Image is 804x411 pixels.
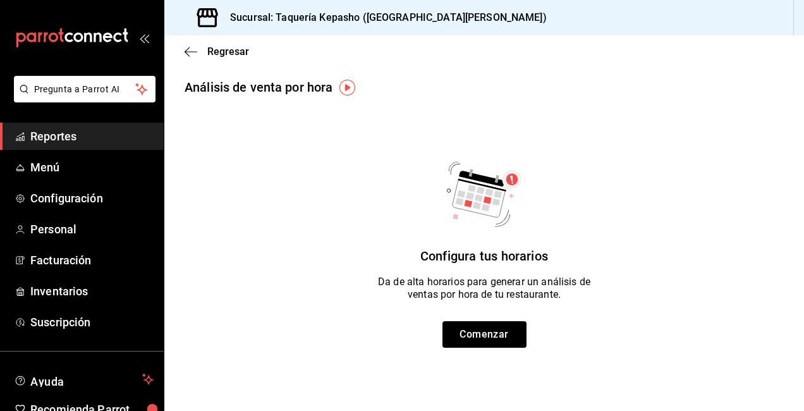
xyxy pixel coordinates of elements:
button: Pregunta a Parrot AI [14,76,155,102]
span: Menú [30,159,154,176]
span: Reportes [30,128,154,145]
h3: Sucursal: Taquería Kepasho ([GEOGRAPHIC_DATA][PERSON_NAME]) [220,10,547,25]
span: Configuración [30,190,154,207]
span: Ayuda [30,372,137,387]
p: Configura tus horarios [420,247,548,266]
img: Tooltip marker [339,80,355,95]
span: Facturación [30,252,154,269]
span: Suscripción [30,314,154,331]
button: Regresar [185,46,249,58]
span: Personal [30,221,154,238]
a: Pregunta a Parrot AI [9,92,155,105]
p: Da de alta horarios para generar un análisis de ventas por hora de tu restaurante. [378,276,590,301]
span: Pregunta a Parrot AI [34,83,136,96]
button: open_drawer_menu [139,33,149,43]
span: Regresar [207,46,249,58]
button: Comenzar [442,321,527,348]
div: Análisis de venta por hora [185,78,332,97]
span: Inventarios [30,283,154,300]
